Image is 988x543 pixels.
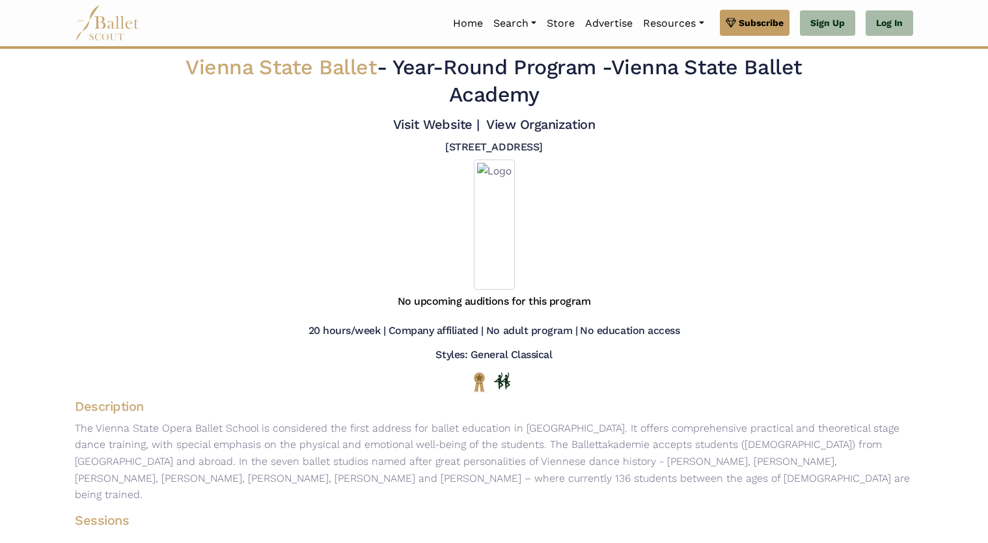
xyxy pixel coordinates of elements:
h5: Styles: General Classical [435,348,552,362]
h5: No upcoming auditions for this program [398,295,591,309]
img: gem.svg [726,16,736,30]
a: Sign Up [800,10,855,36]
span: Subscribe [739,16,784,30]
h5: No adult program | [486,324,577,338]
a: View Organization [486,117,595,132]
a: Search [488,10,542,37]
span: Year-Round Program - [392,55,611,79]
h2: - Vienna State Ballet Academy [146,54,842,108]
a: Advertise [580,10,638,37]
h4: Description [64,398,924,415]
a: Subscribe [720,10,789,36]
a: Log In [866,10,913,36]
img: Logo [474,160,515,290]
h4: Sessions [64,512,903,529]
h5: [STREET_ADDRESS] [445,141,542,154]
img: In Person [494,372,510,389]
h5: Company affiliated | [389,324,484,338]
span: Vienna State Ballet [185,55,377,79]
a: Store [542,10,580,37]
p: The Vienna State Opera Ballet School is considered the first address for ballet education in [GEO... [64,420,924,503]
a: Home [448,10,488,37]
a: Visit Website | [393,117,480,132]
h5: 20 hours/week | [309,324,386,338]
img: National [471,372,487,392]
h5: No education access [580,324,679,338]
a: Resources [638,10,709,37]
